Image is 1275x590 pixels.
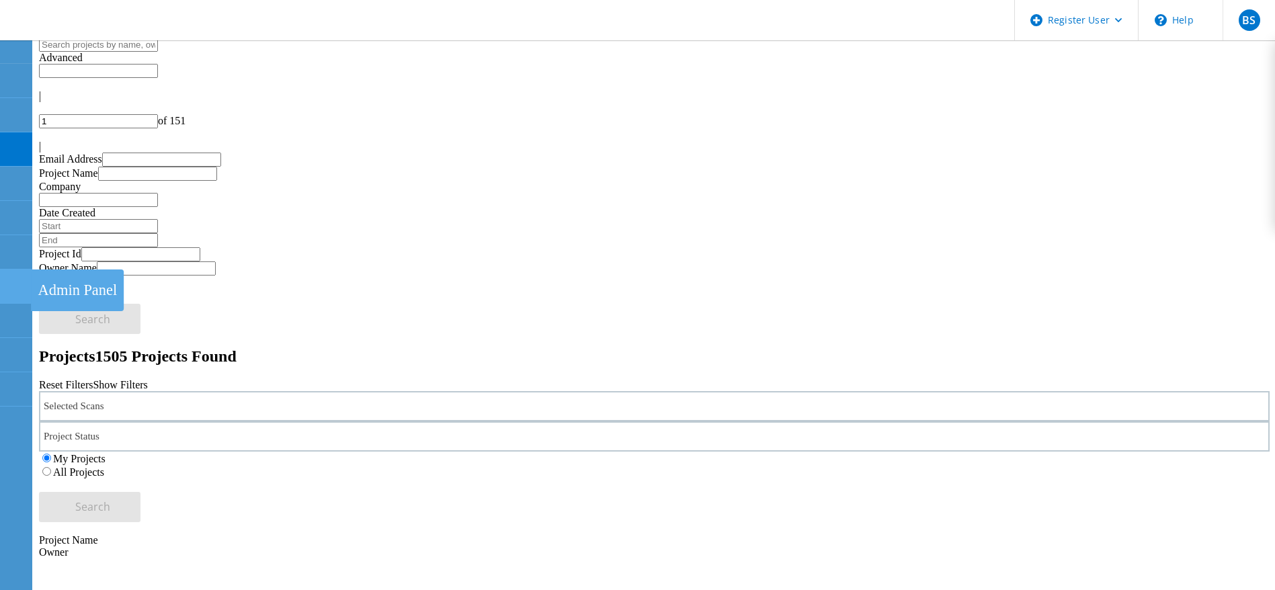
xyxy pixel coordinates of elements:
a: Reset Filters [39,379,93,390]
label: Company [39,181,81,192]
button: Search [39,492,140,522]
span: Search [75,499,110,514]
label: Project Id [39,248,81,259]
div: Project Status [39,421,1270,452]
button: Search [39,304,140,334]
div: Admin Panel [38,282,118,299]
label: All Projects [53,466,104,478]
input: Search projects by name, owner, ID, company, etc [39,38,158,52]
svg: \n [1155,14,1167,26]
input: End [39,233,158,247]
div: | [39,90,1270,102]
label: Email Address [39,153,102,165]
div: | [39,140,1270,153]
input: Start [39,219,158,233]
span: 1505 Projects Found [95,347,237,365]
b: Projects [39,347,95,365]
div: Selected Scans [39,391,1270,421]
a: Show Filters [93,379,147,390]
a: Live Optics Dashboard [13,26,158,38]
div: Project Name [39,534,1270,546]
span: BS [1242,15,1256,26]
label: Project Name [39,167,98,179]
label: Date Created [39,207,95,218]
span: Advanced [39,52,83,63]
div: Owner [39,546,1270,558]
span: Search [75,312,110,327]
span: of 151 [158,115,186,126]
label: Owner Name [39,262,97,273]
label: My Projects [53,453,106,464]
